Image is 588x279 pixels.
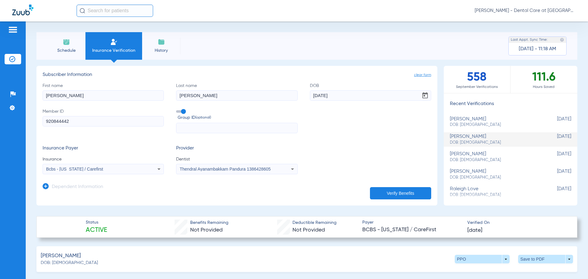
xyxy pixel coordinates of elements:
span: Active [86,226,107,235]
span: Hours Saved [511,84,577,90]
span: Insurance [43,156,164,162]
div: [PERSON_NAME] [450,134,541,145]
input: Member ID [43,116,164,126]
span: [DATE] [541,186,571,198]
span: BCBS - [US_STATE] / CareFirst [362,226,462,234]
label: Last name [176,83,297,101]
span: Thendral Ayanambakkam Pandura 1386428605 [180,167,271,172]
span: [PERSON_NAME] - Dental Care at [GEOGRAPHIC_DATA] [475,8,576,14]
span: Dentist [176,156,297,162]
img: Schedule [63,38,70,46]
img: last sync help info [560,38,564,42]
button: Open calendar [419,89,431,102]
span: Not Provided [292,227,325,233]
span: [DATE] [467,227,482,234]
span: Last Appt. Sync Time: [511,37,548,43]
span: DOB: [DEMOGRAPHIC_DATA] [450,122,541,128]
span: Schedule [52,47,81,54]
label: First name [43,83,164,101]
img: History [158,38,165,46]
label: Member ID [43,108,164,134]
span: [DATE] [541,134,571,145]
input: DOBOpen calendar [310,90,431,101]
input: First name [43,90,164,101]
h3: Recent Verifications [444,101,577,107]
div: 111.6 [511,66,577,93]
input: Last name [176,90,297,101]
span: [DATE] [541,169,571,180]
span: [PERSON_NAME] [41,252,81,260]
span: Deductible Remaining [292,220,337,226]
span: Group ID [178,115,297,121]
button: Save to PDF [518,255,573,263]
span: DOB: [DEMOGRAPHIC_DATA] [450,192,541,198]
span: DOB: [DEMOGRAPHIC_DATA] [450,157,541,163]
span: clear form [414,72,431,78]
span: DOB: [DEMOGRAPHIC_DATA] [450,175,541,180]
span: [DATE] [541,116,571,128]
div: raleigh love [450,186,541,198]
div: [PERSON_NAME] [450,169,541,180]
span: DOB: [DEMOGRAPHIC_DATA] [41,260,98,266]
span: [DATE] - 11:18 AM [519,46,556,52]
input: Search for patients [77,5,153,17]
img: Zuub Logo [12,5,33,15]
span: [DATE] [541,151,571,163]
h3: Subscriber Information [43,72,431,78]
span: DOB: [DEMOGRAPHIC_DATA] [450,140,541,145]
label: DOB [310,83,431,101]
span: September Verifications [444,84,510,90]
div: [PERSON_NAME] [450,116,541,128]
span: Bcbs - [US_STATE] / Carefirst [46,167,103,172]
div: [PERSON_NAME] [450,151,541,163]
span: Benefits Remaining [190,220,228,226]
h3: Provider [176,145,297,152]
img: Manual Insurance Verification [110,38,118,46]
button: PPO [455,255,510,263]
h3: Insurance Payer [43,145,164,152]
div: 558 [444,66,511,93]
span: Insurance Verification [90,47,138,54]
img: hamburger-icon [8,26,18,33]
h3: Dependent Information [52,184,103,190]
span: Not Provided [190,227,223,233]
span: Payer [362,219,462,226]
span: Verified On [467,220,567,226]
small: (optional) [195,115,211,121]
button: Verify Benefits [370,187,431,199]
span: Status [86,219,107,226]
img: Search Icon [80,8,85,13]
span: History [147,47,176,54]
